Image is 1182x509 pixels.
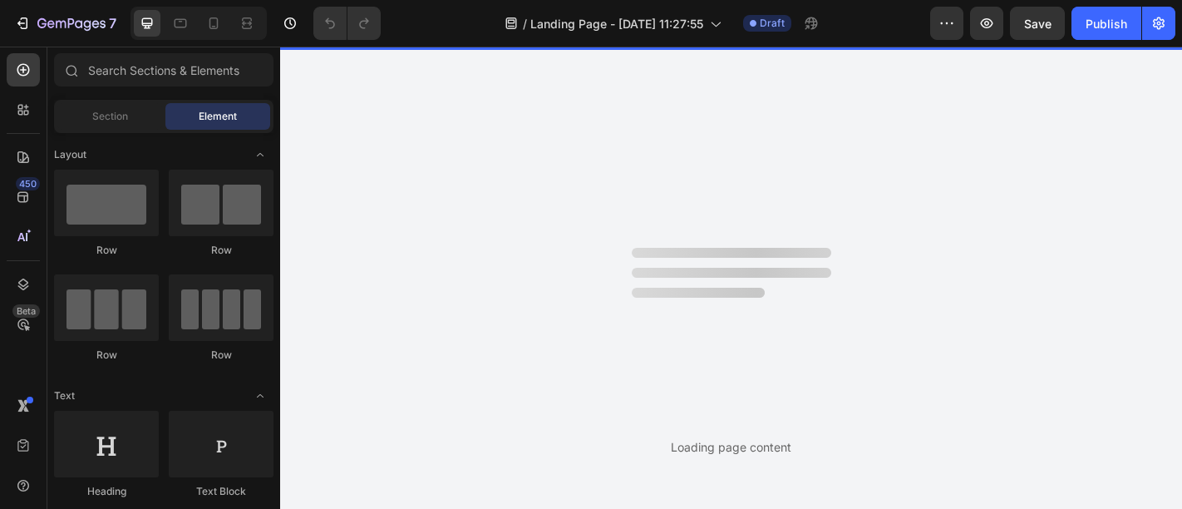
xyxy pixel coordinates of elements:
[247,383,273,409] span: Toggle open
[54,388,75,403] span: Text
[16,177,40,190] div: 450
[199,109,237,124] span: Element
[1071,7,1141,40] button: Publish
[54,147,86,162] span: Layout
[313,7,381,40] div: Undo/Redo
[760,16,785,31] span: Draft
[1010,7,1065,40] button: Save
[54,484,159,499] div: Heading
[671,438,791,456] div: Loading page content
[169,484,273,499] div: Text Block
[247,141,273,168] span: Toggle open
[530,15,703,32] span: Landing Page - [DATE] 11:27:55
[12,304,40,318] div: Beta
[7,7,124,40] button: 7
[54,53,273,86] input: Search Sections & Elements
[169,243,273,258] div: Row
[92,109,128,124] span: Section
[1024,17,1051,31] span: Save
[1086,15,1127,32] div: Publish
[169,348,273,363] div: Row
[54,348,159,363] div: Row
[523,15,527,32] span: /
[54,243,159,258] div: Row
[109,13,116,33] p: 7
